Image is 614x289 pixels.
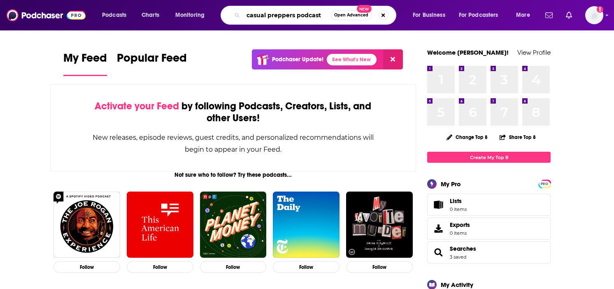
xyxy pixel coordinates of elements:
[170,9,215,22] button: open menu
[243,9,330,22] input: Search podcasts, credits, & more...
[542,8,556,22] a: Show notifications dropdown
[272,56,323,63] p: Podchaser Update!
[516,9,530,21] span: More
[442,132,493,142] button: Change Top 8
[228,6,404,25] div: Search podcasts, credits, & more...
[7,7,86,23] img: Podchaser - Follow, Share and Rate Podcasts
[273,261,340,273] button: Follow
[136,9,164,22] a: Charts
[459,9,498,21] span: For Podcasters
[450,245,476,252] a: Searches
[430,247,447,258] a: Searches
[427,217,551,240] a: Exports
[450,230,470,236] span: 0 items
[450,221,470,229] span: Exports
[427,152,551,163] a: Create My Top 8
[407,9,456,22] button: open menu
[92,132,374,155] div: New releases, episode reviews, guest credits, and personalized recommendations will begin to appe...
[563,8,575,22] a: Show notifications dropdown
[63,51,107,70] span: My Feed
[127,261,193,273] button: Follow
[273,192,340,258] img: The Daily
[585,6,603,24] span: Logged in as mgehrig2
[585,6,603,24] img: User Profile
[357,5,372,13] span: New
[441,281,473,289] div: My Activity
[427,49,509,56] a: Welcome [PERSON_NAME]!
[200,261,267,273] button: Follow
[127,192,193,258] img: This American Life
[96,9,137,22] button: open menu
[63,51,107,76] a: My Feed
[450,197,462,205] span: Lists
[517,49,551,56] a: View Profile
[441,180,461,188] div: My Pro
[346,261,413,273] button: Follow
[334,13,368,17] span: Open Advanced
[117,51,187,70] span: Popular Feed
[585,6,603,24] button: Show profile menu
[430,199,447,210] span: Lists
[597,6,603,13] svg: Add a profile image
[92,100,374,124] div: by following Podcasts, Creators, Lists, and other Users!
[450,197,467,205] span: Lists
[102,9,126,21] span: Podcasts
[142,9,159,21] span: Charts
[95,100,179,112] span: Activate your Feed
[454,9,510,22] button: open menu
[346,192,413,258] img: My Favorite Murder with Karen Kilgariff and Georgia Hardstark
[53,261,120,273] button: Follow
[499,129,536,145] button: Share Top 8
[327,54,377,65] a: See What's New
[50,171,416,178] div: Not sure who to follow? Try these podcasts...
[430,223,447,234] span: Exports
[200,192,267,258] img: Planet Money
[427,241,551,264] span: Searches
[450,206,467,212] span: 0 items
[330,10,372,20] button: Open AdvancedNew
[117,51,187,76] a: Popular Feed
[510,9,540,22] button: open menu
[175,9,205,21] span: Monitoring
[450,254,466,260] a: 3 saved
[540,180,549,187] a: PRO
[413,9,445,21] span: For Business
[53,192,120,258] img: The Joe Rogan Experience
[427,194,551,216] a: Lists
